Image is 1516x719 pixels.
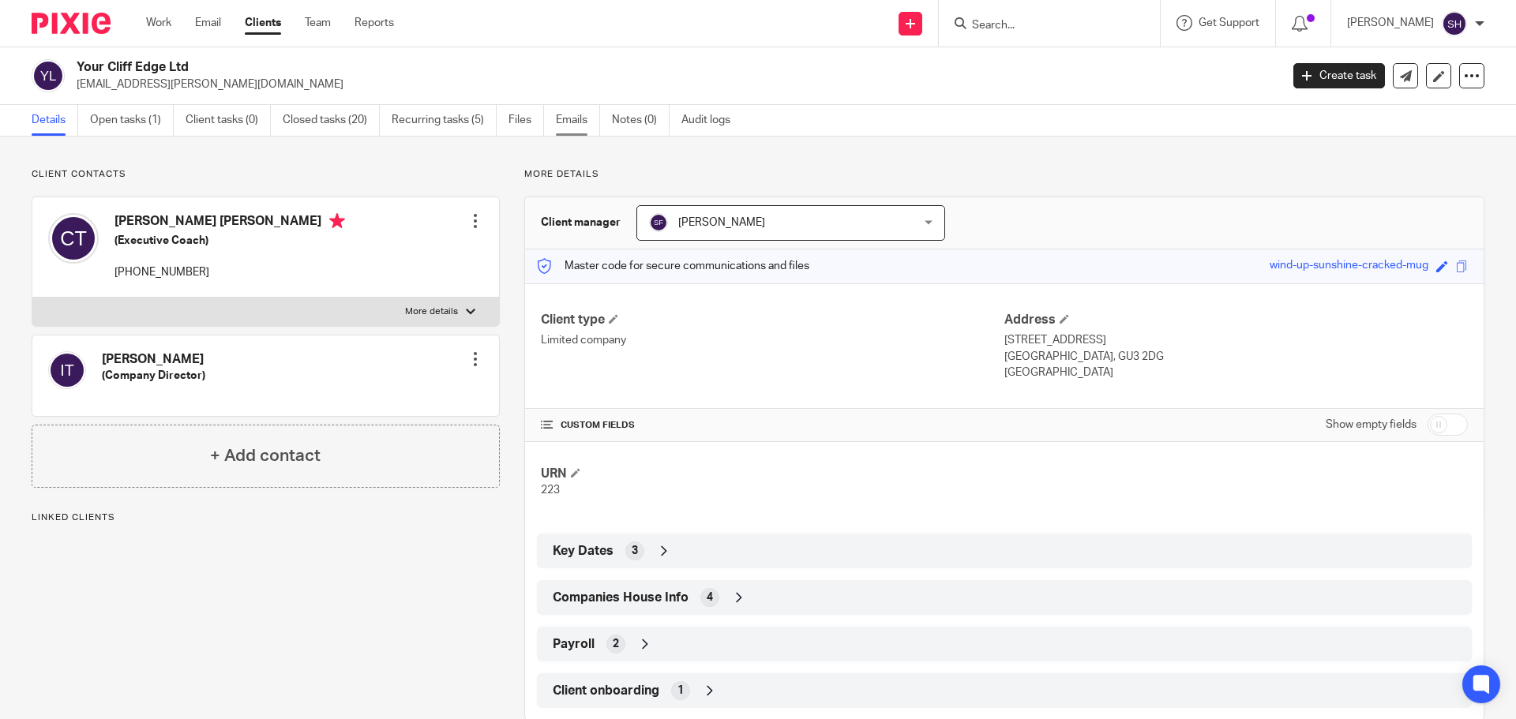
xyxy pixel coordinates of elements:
p: [PHONE_NUMBER] [114,264,345,280]
h4: [PERSON_NAME] [PERSON_NAME] [114,213,345,233]
p: [STREET_ADDRESS] [1004,332,1468,348]
p: More details [524,168,1484,181]
a: Reports [355,15,394,31]
span: 3 [632,543,638,559]
h5: (Executive Coach) [114,233,345,249]
a: Clients [245,15,281,31]
label: Show empty fields [1326,417,1417,433]
input: Search [970,19,1113,33]
a: Audit logs [681,105,742,136]
p: [PERSON_NAME] [1347,15,1434,31]
h2: Your Cliff Edge Ltd [77,59,1031,76]
p: Limited company [541,332,1004,348]
p: [GEOGRAPHIC_DATA] [1004,365,1468,380]
h4: Address [1004,312,1468,328]
h4: URN [541,466,1004,482]
span: Client onboarding [553,683,659,699]
img: svg%3E [649,213,668,232]
p: [EMAIL_ADDRESS][PERSON_NAME][DOMAIN_NAME] [77,77,1270,92]
img: Pixie [32,13,111,34]
a: Recurring tasks (5) [392,105,497,136]
span: 223 [541,485,560,496]
p: [GEOGRAPHIC_DATA], GU3 2DG [1004,349,1468,365]
a: Details [32,105,78,136]
a: Files [508,105,544,136]
span: 4 [707,590,713,605]
i: Primary [329,213,345,229]
h4: [PERSON_NAME] [102,351,205,368]
a: Work [146,15,171,31]
div: wind-up-sunshine-cracked-mug [1270,257,1428,275]
img: svg%3E [32,59,65,92]
img: svg%3E [48,351,86,389]
p: Master code for secure communications and files [537,258,809,274]
span: Get Support [1199,17,1259,28]
a: Closed tasks (20) [283,105,380,136]
a: Create task [1293,63,1385,88]
h4: + Add contact [210,444,321,468]
span: Key Dates [553,543,614,560]
a: Team [305,15,331,31]
img: svg%3E [1442,11,1467,36]
a: Email [195,15,221,31]
a: Emails [556,105,600,136]
img: svg%3E [48,213,99,264]
h4: Client type [541,312,1004,328]
a: Notes (0) [612,105,670,136]
h5: (Company Director) [102,368,205,384]
h4: CUSTOM FIELDS [541,419,1004,432]
a: Open tasks (1) [90,105,174,136]
span: 1 [677,683,684,698]
span: Companies House Info [553,590,689,606]
span: 2 [613,636,619,652]
span: [PERSON_NAME] [678,217,765,228]
p: Linked clients [32,511,500,524]
a: Client tasks (0) [186,105,271,136]
p: More details [405,305,458,318]
p: Client contacts [32,168,500,181]
span: Payroll [553,636,595,653]
h3: Client manager [541,215,621,230]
